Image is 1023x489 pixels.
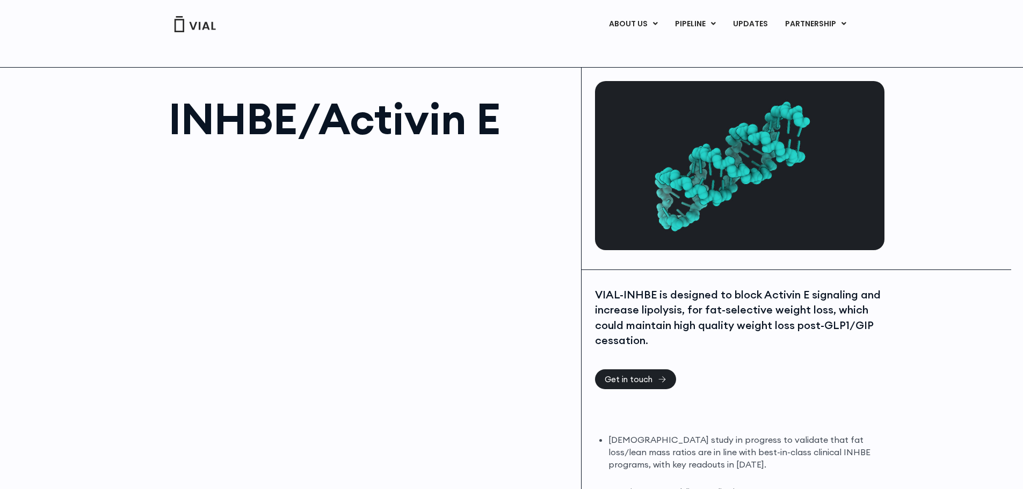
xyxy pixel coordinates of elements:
a: PIPELINEMenu Toggle [666,15,724,33]
a: Get in touch [595,369,676,389]
span: Get in touch [605,375,652,383]
a: ABOUT USMenu Toggle [600,15,666,33]
a: PARTNERSHIPMenu Toggle [777,15,855,33]
a: UPDATES [724,15,776,33]
h1: INHBE/Activin E [169,97,571,140]
img: Vial Logo [173,16,216,32]
div: VIAL-INHBE is designed to block Activin E signaling and increase lipolysis, for fat-selective wei... [595,287,882,348]
li: [DEMOGRAPHIC_DATA] study in progress to validate that fat loss/lean mass ratios are in line with ... [608,434,882,471]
